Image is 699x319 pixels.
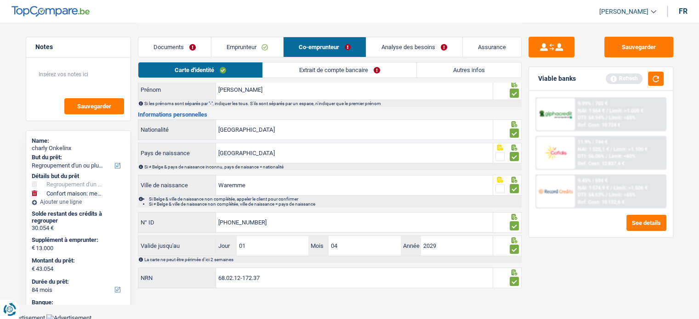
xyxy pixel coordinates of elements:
div: fr [679,7,688,16]
label: Jour [216,236,236,256]
span: [PERSON_NAME] [599,8,648,16]
label: Mois [308,236,329,256]
label: Banque: [32,299,123,306]
span: € [32,244,35,252]
input: 12.12.12-123.12 [216,268,493,288]
span: / [606,153,608,159]
li: Si ≠ Belge & ville de naissance non complétée, ville de naissance = pays de naissance [149,201,521,207]
button: Sauvegarder [64,98,124,114]
div: Refresh [606,73,642,84]
label: Année [401,236,421,256]
a: Carte d'identité [138,62,262,78]
div: Name: [32,137,125,145]
span: Limit: >1.100 € [614,146,648,152]
img: Record Credits [539,183,573,200]
div: Ajouter une ligne [32,199,125,205]
a: Analyse des besoins [366,37,462,57]
input: AAAA [421,236,493,256]
span: Limit: <60% [609,153,636,159]
div: La carte ne peut être périmée d'ici 2 semaines [144,257,521,262]
label: N° ID [138,213,216,232]
h3: Informations personnelles [138,112,522,118]
div: Si ≠ Belge & pays de naissance inconnu, pays de naisance = nationalité [144,164,521,169]
a: [PERSON_NAME] [592,4,656,19]
span: Limit: <65% [609,115,636,121]
label: Valide jusqu'au [138,239,216,253]
input: Belgique [216,143,493,163]
span: Sauvegarder [77,103,111,109]
div: 9.45% | 694 € [578,178,608,184]
span: / [610,146,612,152]
label: NRN [138,268,216,288]
li: Si Belge & ville de naissance non complétée, appeler le client pour confirmer [149,196,521,201]
div: Détails but du prêt [32,173,125,180]
div: charly Onkelinx [32,145,125,152]
span: Limit: >1.506 € [614,185,648,191]
span: Limit: >1.000 € [609,108,643,114]
a: Emprunteur [211,37,284,57]
button: See details [626,215,666,231]
a: Assurance [463,37,521,57]
span: Limit: <65% [609,192,636,198]
div: Ref. Cost: 12 837,4 € [578,161,625,167]
img: Cofidis [539,144,573,161]
div: Viable banks [538,75,576,83]
span: NAI: 1 574,9 € [578,185,609,191]
button: Sauvegarder [604,37,673,57]
span: DTI: 54.63% [578,192,604,198]
span: / [606,115,608,121]
label: Montant du prêt: [32,257,123,264]
span: / [610,185,612,191]
span: DTI: 56.06% [578,153,604,159]
input: 590-1234567-89 [216,213,493,232]
h5: Notes [35,43,121,51]
span: € [32,265,35,273]
img: TopCompare Logo [11,6,90,17]
div: Solde restant des crédits à regrouper [32,210,125,224]
input: MM [329,236,400,256]
input: Belgique [216,120,493,140]
label: But du prêt: [32,154,123,161]
img: AlphaCredit [539,109,573,120]
span: / [606,192,608,198]
label: Prénom [138,80,216,100]
label: Ville de naissance [138,175,216,195]
div: 11.9% | 744 € [578,139,608,145]
span: / [606,108,608,114]
div: Ref. Cost: 10 724 € [578,122,620,128]
span: DTI: 54.94% [578,115,604,121]
span: NAI: 1 564 € [578,108,605,114]
input: JJ [237,236,308,256]
a: Autres infos [417,62,521,78]
label: Nationalité [138,120,216,140]
span: NAI: 1 525,1 € [578,146,609,152]
div: 30.054 € [32,224,125,232]
a: Extrait de compte bancaire [263,62,416,78]
div: 9.99% | 705 € [578,101,608,106]
div: Ref. Cost: 10 132,6 € [578,199,625,205]
label: Durée du prêt: [32,278,123,285]
div: Si les prénoms sont séparés par "-", indiquer les tous. S'ils sont séparés par un espace, n'indiq... [144,101,521,106]
a: Co-emprunteur [284,37,366,57]
label: Pays de naissance [138,143,216,163]
a: Documents [138,37,211,57]
label: Supplément à emprunter: [32,236,123,244]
